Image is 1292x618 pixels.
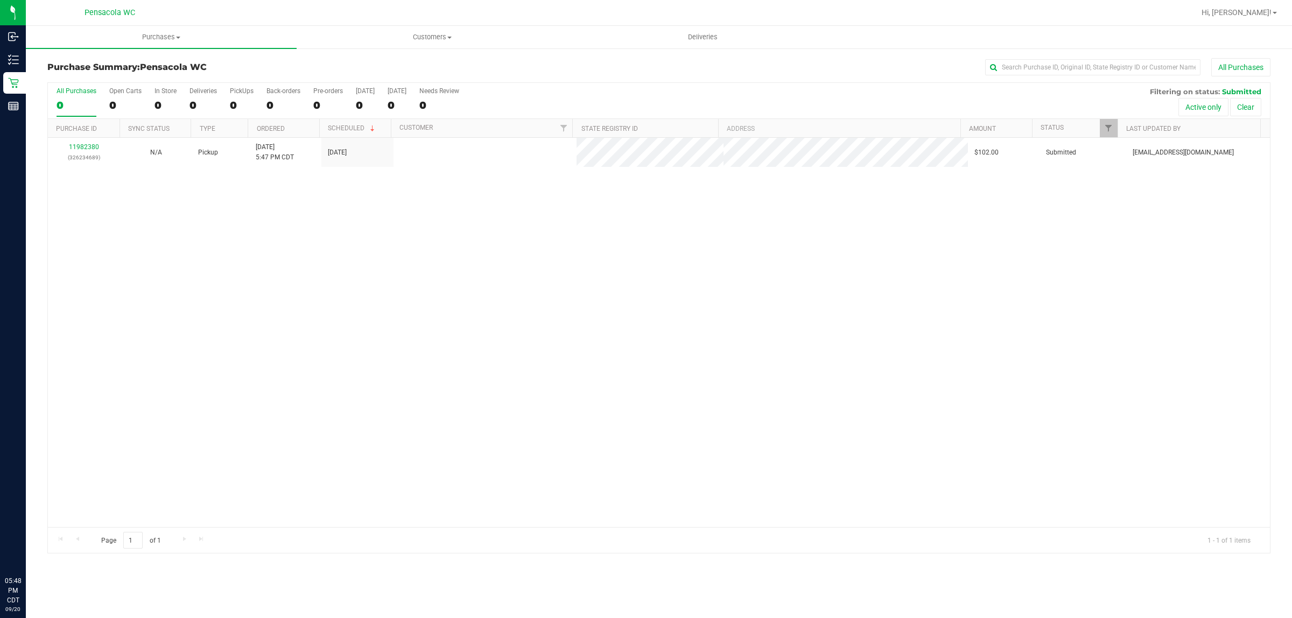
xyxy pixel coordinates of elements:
[399,124,433,131] a: Customer
[356,87,375,95] div: [DATE]
[313,99,343,111] div: 0
[57,99,96,111] div: 0
[1199,532,1259,548] span: 1 - 1 of 1 items
[155,99,177,111] div: 0
[581,125,638,132] a: State Registry ID
[1126,125,1181,132] a: Last Updated By
[26,26,297,48] a: Purchases
[155,87,177,95] div: In Store
[8,101,19,111] inline-svg: Reports
[109,87,142,95] div: Open Carts
[266,99,300,111] div: 0
[8,54,19,65] inline-svg: Inventory
[1046,148,1076,158] span: Submitted
[230,99,254,111] div: 0
[297,32,567,42] span: Customers
[1230,98,1261,116] button: Clear
[8,78,19,88] inline-svg: Retail
[266,87,300,95] div: Back-orders
[123,532,143,549] input: 1
[1211,58,1270,76] button: All Purchases
[388,99,406,111] div: 0
[92,532,170,549] span: Page of 1
[1202,8,1272,17] span: Hi, [PERSON_NAME]!
[140,62,207,72] span: Pensacola WC
[57,87,96,95] div: All Purchases
[85,8,135,17] span: Pensacola WC
[128,125,170,132] a: Sync Status
[1133,148,1234,158] span: [EMAIL_ADDRESS][DOMAIN_NAME]
[1041,124,1064,131] a: Status
[356,99,375,111] div: 0
[109,99,142,111] div: 0
[985,59,1200,75] input: Search Purchase ID, Original ID, State Registry ID or Customer Name...
[11,532,43,564] iframe: Resource center
[567,26,838,48] a: Deliveries
[297,26,567,48] a: Customers
[328,124,377,132] a: Scheduled
[200,125,215,132] a: Type
[313,87,343,95] div: Pre-orders
[554,119,572,137] a: Filter
[8,31,19,42] inline-svg: Inbound
[256,142,294,163] span: [DATE] 5:47 PM CDT
[718,119,960,138] th: Address
[419,87,459,95] div: Needs Review
[5,576,21,605] p: 05:48 PM CDT
[198,148,218,158] span: Pickup
[673,32,732,42] span: Deliveries
[974,148,999,158] span: $102.00
[1100,119,1118,137] a: Filter
[969,125,996,132] a: Amount
[56,125,97,132] a: Purchase ID
[69,143,99,151] a: 11982380
[5,605,21,613] p: 09/20
[150,149,162,156] span: Not Applicable
[328,148,347,158] span: [DATE]
[1222,87,1261,96] span: Submitted
[26,32,297,42] span: Purchases
[1178,98,1228,116] button: Active only
[419,99,459,111] div: 0
[230,87,254,95] div: PickUps
[189,99,217,111] div: 0
[47,62,455,72] h3: Purchase Summary:
[257,125,285,132] a: Ordered
[1150,87,1220,96] span: Filtering on status:
[189,87,217,95] div: Deliveries
[54,152,114,163] p: (326234689)
[150,148,162,158] button: N/A
[388,87,406,95] div: [DATE]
